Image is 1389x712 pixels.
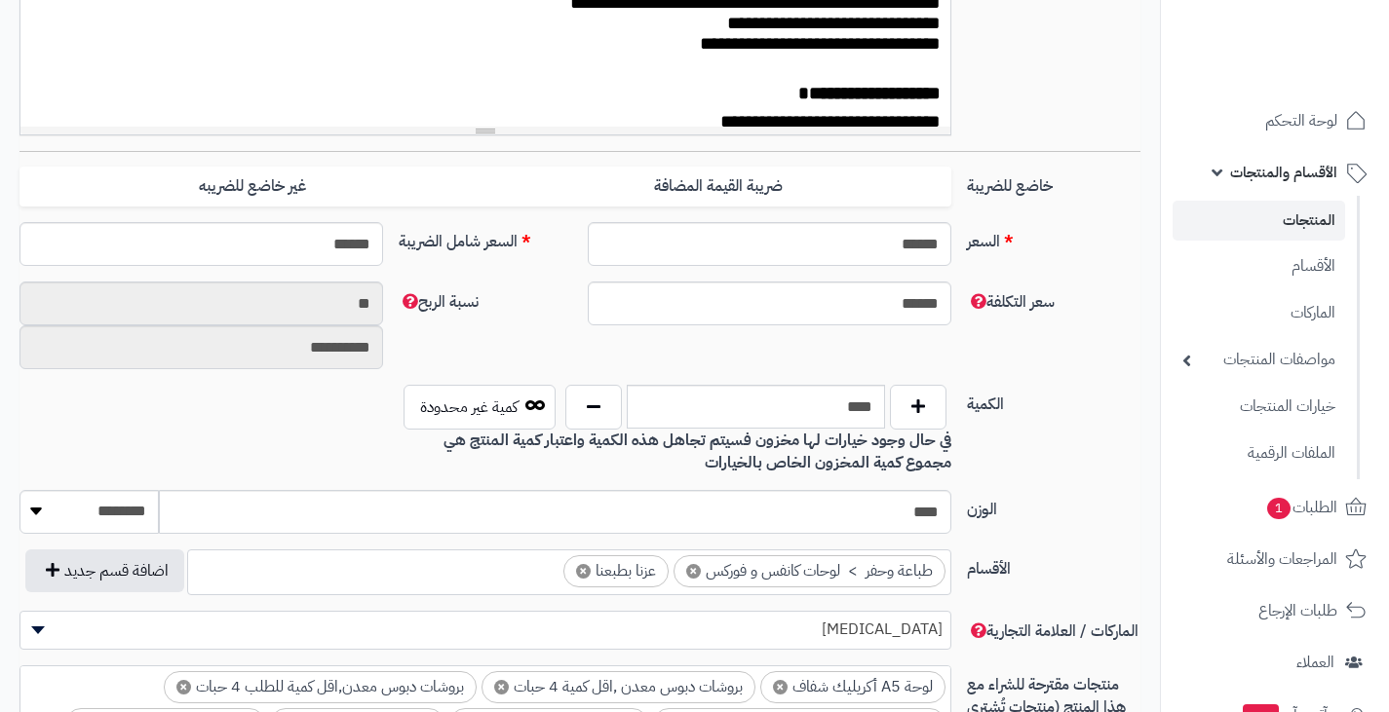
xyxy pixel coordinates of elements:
span: × [686,564,701,579]
a: لوحة التحكم [1173,97,1377,144]
span: الطلبات [1265,494,1337,521]
span: سعر التكلفة [967,290,1055,314]
span: × [494,680,509,694]
label: ضريبة القيمة المضافة [485,167,951,206]
li: بروشات دبوس معدن,اقل كمية للطلب 4 حبات [164,671,477,703]
span: × [576,564,591,579]
label: غير خاضع للضريبه [19,167,485,206]
span: العملاء [1296,649,1334,676]
label: السعر [959,222,1148,253]
button: اضافة قسم جديد [25,549,184,592]
a: الأقسام [1173,245,1345,287]
b: في حال وجود خيارات لها مخزون فسيتم تجاهل هذه الكمية واعتبار كمية المنتج هي مجموع كمية المخزون الخ... [444,429,951,474]
a: مواصفات المنتجات [1173,339,1345,381]
span: Alora [20,615,950,644]
label: الوزن [959,490,1148,521]
label: السعر شامل الضريبة [391,222,580,253]
a: خيارات المنتجات [1173,386,1345,428]
span: المراجعات والأسئلة [1227,545,1337,573]
label: خاضع للضريبة [959,167,1148,198]
a: العملاء [1173,639,1377,686]
span: × [176,680,191,694]
li: بروشات دبوس معدن ,اقل كمية 4 حبات [482,671,755,703]
span: × [773,680,788,694]
a: المنتجات [1173,201,1345,241]
label: الكمية [959,385,1148,416]
a: الطلبات1 [1173,484,1377,531]
span: 1 [1267,498,1291,519]
span: الأقسام والمنتجات [1230,159,1337,186]
span: نسبة الربح [399,290,479,314]
li: عزنا بطبعنا [563,555,669,587]
a: طلبات الإرجاع [1173,587,1377,634]
span: طلبات الإرجاع [1258,597,1337,624]
label: الأقسام [959,549,1148,581]
li: لوحة A5 أكريليك شفاف [760,671,945,703]
span: Alora [19,611,951,650]
span: الماركات / العلامة التجارية [967,619,1138,643]
a: الماركات [1173,292,1345,334]
span: لوحة التحكم [1265,107,1337,134]
a: المراجعات والأسئلة [1173,536,1377,582]
li: طباعة وحفر > لوحات كانفس و فوركس [674,555,945,587]
a: الملفات الرقمية [1173,432,1345,474]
